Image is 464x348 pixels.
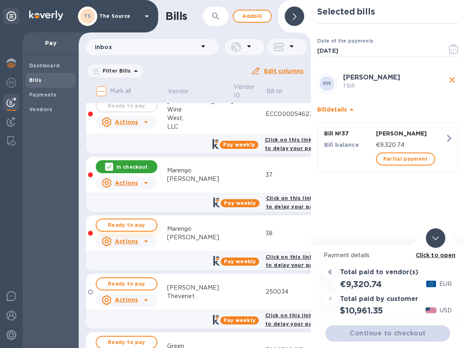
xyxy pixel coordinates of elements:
img: Foreign exchange [6,78,16,88]
img: Logo [29,11,63,20]
div: Thevenet [167,292,233,301]
span: Partial payment [383,154,428,164]
b: Click on this link to pay as little as $106.21 per week to delay your payments up to 12 weeks [265,312,408,327]
p: Payment details [324,251,452,260]
span: Ready to pay [103,220,150,230]
h2: €9,320.74 [340,279,381,289]
p: Filter Bills [99,67,131,74]
b: TS [84,13,91,19]
p: [PERSON_NAME] [376,129,445,137]
b: Bills [29,77,41,83]
button: Ready to pay [96,277,157,290]
b: Pay weekly [224,258,256,264]
span: Vendor ID [234,83,265,100]
u: Actions [115,119,138,125]
div: 38 [266,229,313,238]
p: Bill № 37 [324,129,373,137]
h1: Bills [165,10,187,23]
b: Click on this link to pay as little as $82.22 per week to delay your payments up to 12 weeks [266,195,407,210]
div: = [324,292,337,305]
span: Ready to pay [103,279,150,289]
b: [PERSON_NAME] [343,73,400,81]
u: Actions [115,238,138,245]
div: [PERSON_NAME] [167,233,233,242]
div: LLC [167,122,233,131]
label: Date of the payments [317,39,373,44]
span: Vendor [168,87,199,96]
span: Add bill [240,11,264,21]
button: Ready to pay [96,219,157,232]
div: West, [167,114,233,122]
button: Partial payment [376,153,435,165]
p: Bill balance [324,141,373,149]
div: [PERSON_NAME] [167,175,233,183]
b: Click on this link to pay as little as $76.94 per week to delay your payments up to 12 weeks [266,254,407,269]
button: Addbill [233,10,272,23]
b: Click to open [416,252,456,258]
h2: $10,961.35 [340,305,383,316]
div: 250034 [266,288,313,296]
p: Mark all [110,87,131,95]
h3: Total paid to vendor(s) [340,269,418,276]
b: Vendors [29,106,53,112]
b: Payments [29,92,56,98]
div: Marengo [167,166,233,175]
b: Dashboard [29,62,60,69]
b: Pay weekly [223,142,255,148]
p: Vendor [168,87,188,96]
div: ECC000054623 [266,110,313,118]
h3: Total paid by customer [340,295,418,303]
p: Bill № [266,87,283,96]
img: USD [425,307,436,313]
b: Pay weekly [223,317,256,323]
p: USD [440,306,452,315]
p: The Source [99,13,140,19]
div: Wine [167,105,233,114]
div: Unpin categories [3,8,19,24]
button: close [446,74,458,86]
p: Vendor ID [234,83,255,100]
p: 1 bill [343,82,446,90]
p: Inbox [95,43,198,51]
div: Marengo [167,225,233,233]
p: Pay [29,39,72,47]
b: Bill details [317,106,347,113]
p: €9,320.74 [376,141,445,149]
div: Billdetails [317,97,458,122]
u: Actions [115,180,138,186]
u: Edit columns [264,68,303,74]
span: Bill № [266,87,294,96]
b: MM [323,80,331,86]
h2: Selected bills [317,6,458,17]
b: Pay weekly [224,200,256,206]
span: Ready to pay [103,337,150,347]
div: 37 [266,171,313,179]
button: Bill №37[PERSON_NAME]Bill balance€9,320.74Partial payment [317,122,458,172]
p: In checkout [116,163,148,170]
p: EUR [439,280,452,288]
div: [PERSON_NAME] [167,284,233,292]
strong: € [328,269,332,275]
b: Click on this link to pay as little as $169.79 per week to delay your payments up to 12 weeks [265,137,408,151]
u: Actions [115,296,138,303]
